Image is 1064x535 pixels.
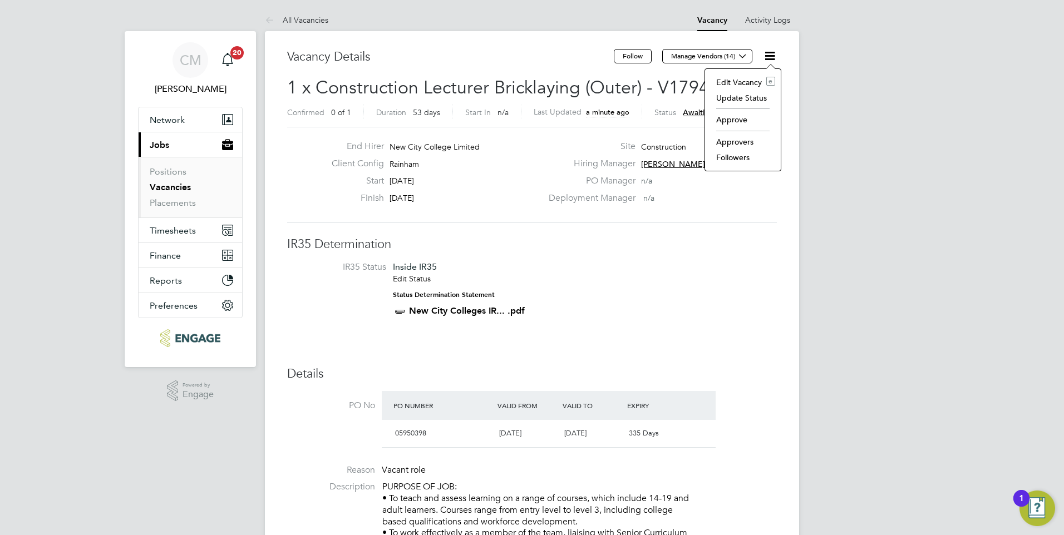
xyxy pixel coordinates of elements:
[614,49,652,63] button: Follow
[287,107,324,117] label: Confirmed
[564,428,587,438] span: [DATE]
[393,274,431,284] a: Edit Status
[629,428,659,438] span: 335 Days
[697,16,727,25] a: Vacancy
[230,46,244,60] span: 20
[138,82,243,96] span: Colleen Marshall
[586,107,629,117] span: a minute ago
[542,192,636,204] label: Deployment Manager
[139,243,242,267] button: Finance
[711,134,775,150] li: Approvers
[1019,491,1055,526] button: Open Resource Center, 1 new notification
[390,142,480,152] span: New City College Limited
[160,329,220,347] img: ncclondon-logo-retina.png
[265,15,328,25] a: All Vacancies
[287,400,375,412] label: PO No
[393,291,495,299] strong: Status Determination Statement
[150,300,198,311] span: Preferences
[287,236,777,252] h3: IR35 Determination
[183,380,214,390] span: Powered by
[711,90,775,106] li: Update Status
[711,75,775,90] li: Edit Vacancy
[150,275,182,286] span: Reports
[150,197,196,208] a: Placements
[125,31,256,367] nav: Main navigation
[409,305,525,316] a: New City Colleges IR... .pdf
[465,107,491,117] label: Start In
[376,107,406,117] label: Duration
[298,261,386,273] label: IR35 Status
[138,329,243,347] a: Go to home page
[167,380,214,402] a: Powered byEngage
[138,42,243,96] a: CM[PERSON_NAME]
[542,175,636,187] label: PO Manager
[150,166,186,177] a: Positions
[216,42,239,78] a: 20
[323,175,384,187] label: Start
[641,142,686,152] span: Construction
[711,150,775,165] li: Followers
[323,192,384,204] label: Finish
[390,176,414,186] span: [DATE]
[641,176,652,186] span: n/a
[395,428,426,438] span: 05950398
[287,481,375,493] label: Description
[287,49,614,65] h3: Vacancy Details
[390,159,419,169] span: Rainham
[643,193,654,203] span: n/a
[139,157,242,217] div: Jobs
[495,395,560,415] div: Valid From
[323,141,384,152] label: End Hirer
[534,107,582,117] label: Last Updated
[560,395,625,415] div: Valid To
[150,225,196,236] span: Timesheets
[150,140,169,150] span: Jobs
[382,464,426,475] span: Vacant role
[624,395,689,415] div: Expiry
[413,107,440,117] span: 53 days
[150,182,191,192] a: Vacancies
[139,107,242,132] button: Network
[180,53,201,67] span: CM
[745,15,790,25] a: Activity Logs
[139,268,242,293] button: Reports
[287,464,375,476] label: Reason
[683,107,767,117] span: Awaiting approval - 1/2
[150,115,185,125] span: Network
[499,428,521,438] span: [DATE]
[1019,498,1024,513] div: 1
[641,159,705,169] span: [PERSON_NAME]
[391,395,495,415] div: PO Number
[183,390,214,399] span: Engage
[711,112,775,127] li: Approve
[139,132,242,157] button: Jobs
[323,158,384,170] label: Client Config
[542,158,636,170] label: Hiring Manager
[654,107,676,117] label: Status
[390,193,414,203] span: [DATE]
[662,49,752,63] button: Manage Vendors (14)
[287,77,729,98] span: 1 x Construction Lecturer Bricklaying (Outer) - V179491
[393,261,437,272] span: Inside IR35
[331,107,351,117] span: 0 of 1
[150,250,181,261] span: Finance
[766,77,775,86] i: e
[542,141,636,152] label: Site
[139,293,242,318] button: Preferences
[497,107,509,117] span: n/a
[139,218,242,242] button: Timesheets
[287,366,777,382] h3: Details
